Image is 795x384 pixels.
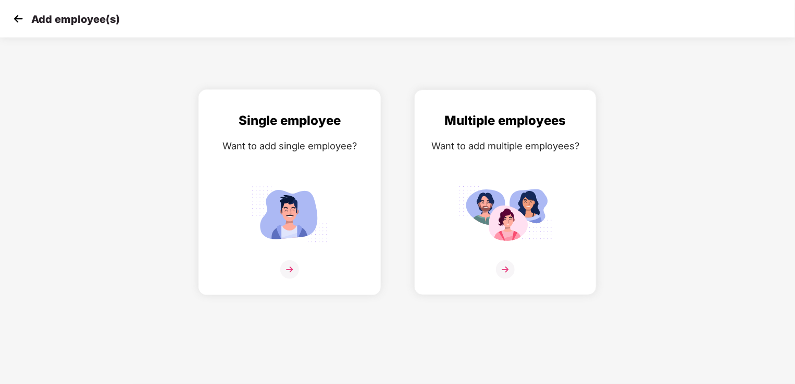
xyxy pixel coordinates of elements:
img: svg+xml;base64,PHN2ZyB4bWxucz0iaHR0cDovL3d3dy53My5vcmcvMjAwMC9zdmciIGlkPSJNdWx0aXBsZV9lbXBsb3llZS... [458,182,552,247]
img: svg+xml;base64,PHN2ZyB4bWxucz0iaHR0cDovL3d3dy53My5vcmcvMjAwMC9zdmciIGlkPSJTaW5nbGVfZW1wbG95ZWUiIH... [243,182,337,247]
img: svg+xml;base64,PHN2ZyB4bWxucz0iaHR0cDovL3d3dy53My5vcmcvMjAwMC9zdmciIHdpZHRoPSIzNiIgaGVpZ2h0PSIzNi... [280,260,299,279]
div: Multiple employees [425,111,586,131]
img: svg+xml;base64,PHN2ZyB4bWxucz0iaHR0cDovL3d3dy53My5vcmcvMjAwMC9zdmciIHdpZHRoPSIzMCIgaGVpZ2h0PSIzMC... [10,11,26,27]
p: Add employee(s) [31,13,120,25]
div: Single employee [209,111,370,131]
div: Want to add multiple employees? [425,138,586,153]
div: Want to add single employee? [209,138,370,153]
img: svg+xml;base64,PHN2ZyB4bWxucz0iaHR0cDovL3d3dy53My5vcmcvMjAwMC9zdmciIHdpZHRoPSIzNiIgaGVpZ2h0PSIzNi... [496,260,515,279]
